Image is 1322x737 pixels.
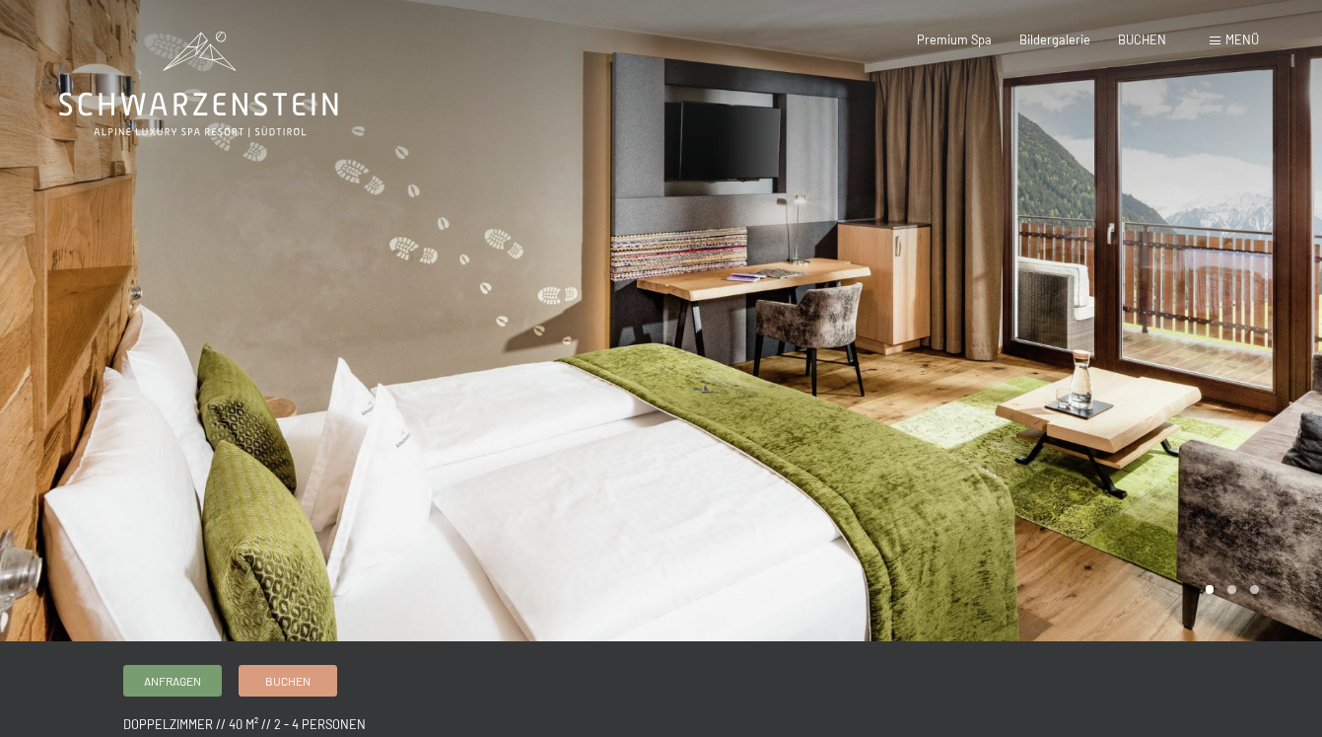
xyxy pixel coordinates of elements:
span: Doppelzimmer // 40 m² // 2 - 4 Personen [123,716,366,732]
span: Anfragen [144,673,201,690]
a: Anfragen [124,666,221,696]
a: Buchen [240,666,336,696]
a: Premium Spa [917,32,992,47]
span: Menü [1225,32,1259,47]
a: BUCHEN [1118,32,1166,47]
span: Buchen [265,673,311,690]
a: Bildergalerie [1019,32,1090,47]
